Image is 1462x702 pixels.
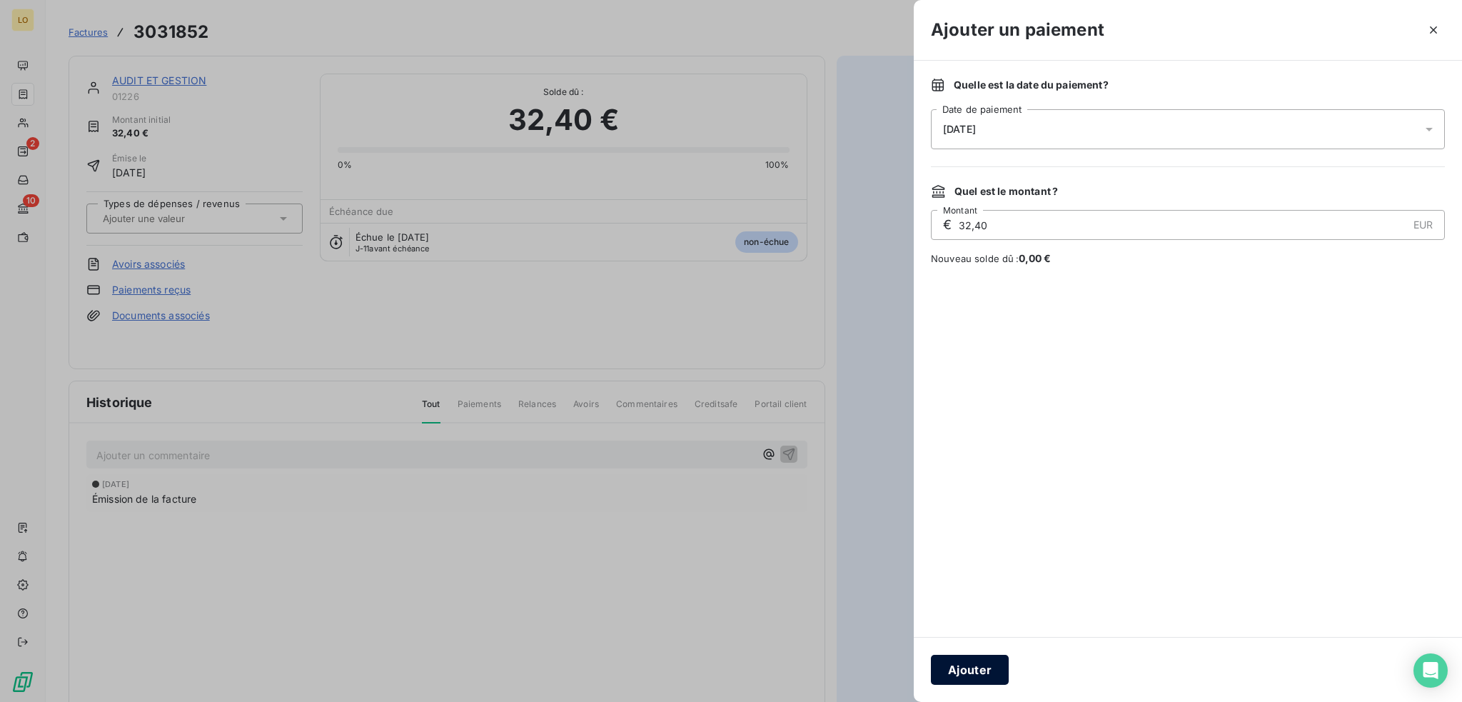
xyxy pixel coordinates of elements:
[931,17,1104,43] h3: Ajouter un paiement
[954,184,1058,199] span: Quel est le montant ?
[1413,653,1448,688] div: Open Intercom Messenger
[943,124,976,135] span: [DATE]
[1019,252,1052,264] span: 0,00 €
[931,655,1009,685] button: Ajouter
[954,78,1109,92] span: Quelle est la date du paiement ?
[931,251,1445,266] span: Nouveau solde dû :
